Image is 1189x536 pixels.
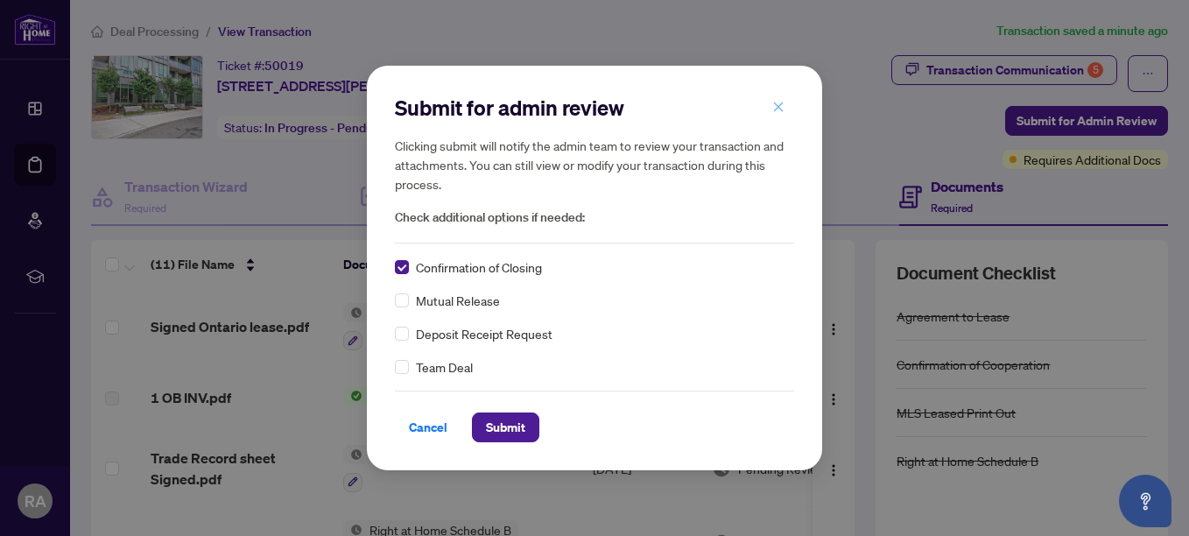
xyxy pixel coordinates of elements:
[395,94,794,122] h2: Submit for admin review
[416,324,552,343] span: Deposit Receipt Request
[416,291,500,310] span: Mutual Release
[395,136,794,194] h5: Clicking submit will notify the admin team to review your transaction and attachments. You can st...
[486,413,525,441] span: Submit
[416,257,542,277] span: Confirmation of Closing
[472,413,539,442] button: Submit
[772,101,784,113] span: close
[395,413,461,442] button: Cancel
[395,208,794,228] span: Check additional options if needed:
[409,413,447,441] span: Cancel
[416,357,473,377] span: Team Deal
[1119,475,1171,527] button: Open asap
